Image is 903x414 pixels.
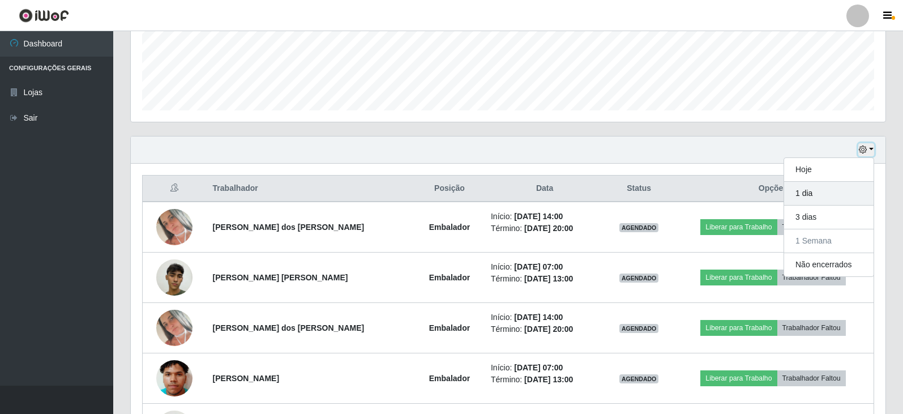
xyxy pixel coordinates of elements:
time: [DATE] 13:00 [524,375,573,384]
span: AGENDADO [619,374,659,383]
img: 1754606528213.jpeg [156,209,192,245]
li: Início: [491,261,598,273]
time: [DATE] 07:00 [514,262,563,271]
time: [DATE] 14:00 [514,212,563,221]
strong: [PERSON_NAME] [PERSON_NAME] [213,273,348,282]
img: 1752537473064.jpeg [156,346,192,411]
li: Início: [491,311,598,323]
li: Início: [491,362,598,374]
button: Hoje [784,158,874,182]
img: CoreUI Logo [19,8,69,23]
strong: Embalador [429,223,470,232]
span: AGENDADO [619,223,659,232]
button: Trabalhador Faltou [777,320,846,336]
strong: [PERSON_NAME] [213,374,279,383]
li: Término: [491,323,598,335]
button: 3 dias [784,206,874,229]
th: Opções [673,176,874,202]
strong: [PERSON_NAME] dos [PERSON_NAME] [213,223,365,232]
button: Trabalhador Faltou [777,270,846,285]
th: Status [605,176,673,202]
th: Data [484,176,605,202]
strong: [PERSON_NAME] dos [PERSON_NAME] [213,323,365,332]
strong: Embalador [429,323,470,332]
span: AGENDADO [619,324,659,333]
time: [DATE] 20:00 [524,224,573,233]
button: Liberar para Trabalho [700,270,777,285]
th: Trabalhador [206,176,415,202]
th: Posição [415,176,484,202]
li: Término: [491,374,598,386]
button: Liberar para Trabalho [700,370,777,386]
li: Término: [491,273,598,285]
time: [DATE] 14:00 [514,313,563,322]
time: [DATE] 20:00 [524,325,573,334]
button: Trabalhador Faltou [777,370,846,386]
button: 1 dia [784,182,874,206]
img: 1752535876066.jpeg [156,253,192,301]
strong: Embalador [429,273,470,282]
time: [DATE] 13:00 [524,274,573,283]
li: Término: [491,223,598,234]
button: Liberar para Trabalho [700,219,777,235]
strong: Embalador [429,374,470,383]
button: Trabalhador Faltou [777,219,846,235]
img: 1754606528213.jpeg [156,310,192,346]
button: Liberar para Trabalho [700,320,777,336]
li: Início: [491,211,598,223]
time: [DATE] 07:00 [514,363,563,372]
button: Não encerrados [784,253,874,276]
button: 1 Semana [784,229,874,253]
span: AGENDADO [619,274,659,283]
